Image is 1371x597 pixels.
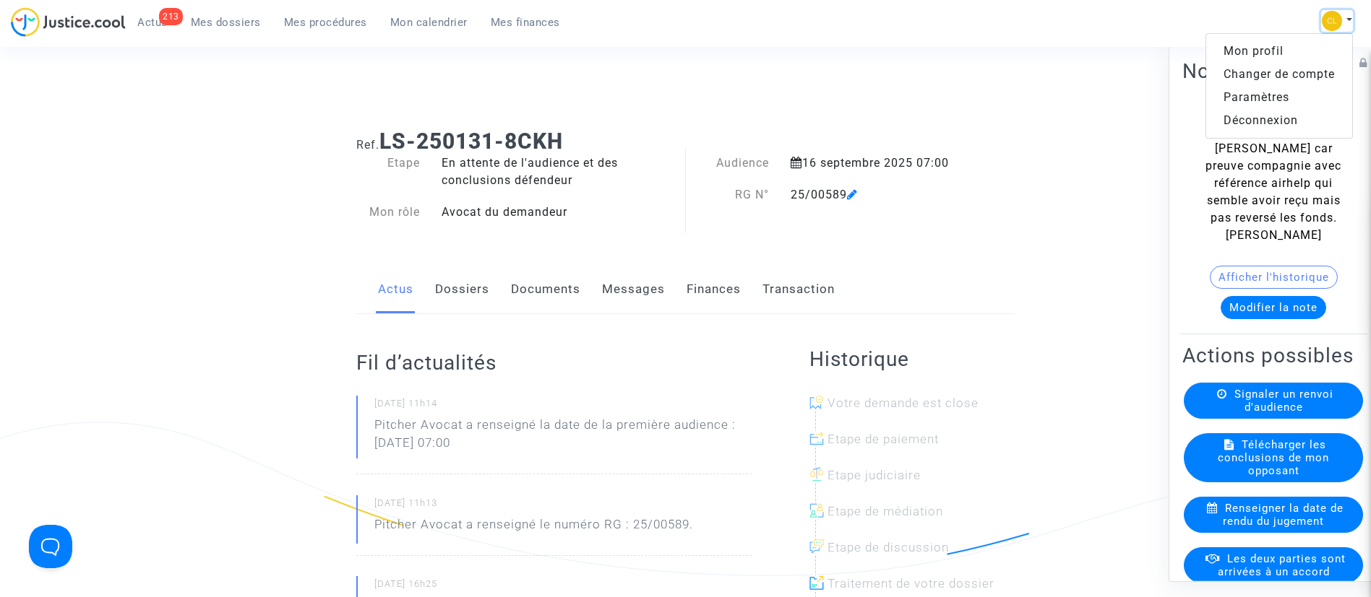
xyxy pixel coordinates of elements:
[179,12,272,33] a: Mes dossiers
[686,186,781,204] div: RG N°
[374,497,752,515] small: [DATE] 11h13
[1206,40,1352,63] a: Mon profil
[491,16,560,29] span: Mes finances
[374,578,752,596] small: [DATE] 16h25
[809,347,1015,372] h2: Historique
[687,266,741,313] a: Finances
[379,12,479,33] a: Mon calendrier
[29,525,72,568] iframe: Help Scout Beacon - Open
[431,204,686,221] div: Avocat du demandeur
[378,266,413,313] a: Actus
[1322,11,1342,31] img: 6fca9af68d76bfc0a5525c74dfee314f
[780,154,968,172] div: 16 septembre 2025 07:00
[1182,342,1364,367] h2: Actions possibles
[345,154,431,189] div: Etape
[159,8,183,25] div: 213
[379,128,563,154] b: LS-250131-8CKH
[356,350,752,375] h2: Fil d’actualités
[686,154,781,172] div: Audience
[1205,106,1341,241] span: Attendre confirmation [PERSON_NAME] car preuve compagnie avec référence airhelp qui semble avoir ...
[284,16,367,29] span: Mes procédures
[390,16,468,29] span: Mon calendrier
[191,16,261,29] span: Mes dossiers
[431,154,686,189] div: En attente de l'audience et des conclusions défendeur
[511,266,580,313] a: Documents
[479,12,572,33] a: Mes finances
[1206,86,1352,109] a: Paramètres
[356,138,379,152] span: Ref.
[374,397,752,416] small: [DATE] 11h14
[1221,295,1326,318] button: Modifier la note
[1218,552,1346,578] span: Les deux parties sont arrivées à un accord
[1206,63,1352,86] a: Changer de compte
[374,515,693,541] p: Pitcher Avocat a renseigné le numéro RG : 25/00589.
[1218,437,1329,476] span: Télécharger les conclusions de mon opposant
[1234,387,1333,413] span: Signaler un renvoi d'audience
[1223,501,1344,527] span: Renseigner la date de rendu du jugement
[137,16,168,29] span: Actus
[602,266,665,313] a: Messages
[762,266,835,313] a: Transaction
[374,416,752,459] p: Pitcher Avocat a renseigné la date de la première audience : [DATE] 07:00
[828,396,979,410] span: Votre demande est close
[435,266,489,313] a: Dossiers
[272,12,379,33] a: Mes procédures
[780,186,968,204] div: 25/00589
[1182,58,1364,83] h2: Notes
[1210,265,1338,288] button: Afficher l'historique
[345,204,431,221] div: Mon rôle
[126,12,179,33] a: 213Actus
[11,7,126,37] img: jc-logo.svg
[1206,109,1352,132] a: Déconnexion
